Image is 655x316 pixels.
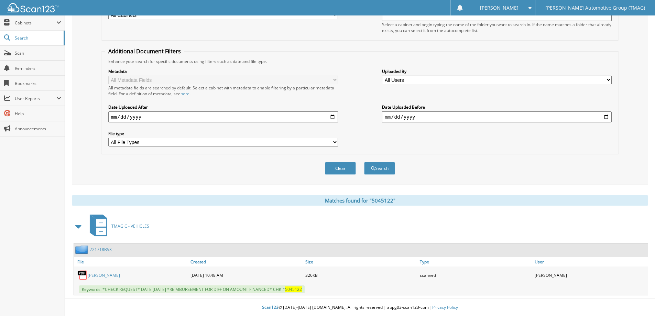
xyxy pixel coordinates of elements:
[621,283,655,316] iframe: Chat Widget
[88,272,120,278] a: [PERSON_NAME]
[480,6,518,10] span: [PERSON_NAME]
[189,268,304,282] div: [DATE] 10:48 AM
[79,285,305,293] span: Keywords: *CHECK REQUEST* DATE [DATE] *REIMBURSEMENT FOR DIFF ON AMOUNT FINANCED* CHK #
[15,111,61,117] span: Help
[105,58,615,64] div: Enhance your search for specific documents using filters such as date and file type.
[108,111,338,122] input: start
[533,268,648,282] div: [PERSON_NAME]
[15,65,61,71] span: Reminders
[65,299,655,316] div: © [DATE]-[DATE] [DOMAIN_NAME]. All rights reserved | appg03-scan123-com |
[108,104,338,110] label: Date Uploaded After
[86,213,149,240] a: TMAG C - VEHICLES
[364,162,395,175] button: Search
[189,257,304,266] a: Created
[15,80,61,86] span: Bookmarks
[304,268,418,282] div: 326KB
[382,68,612,74] label: Uploaded By
[105,47,184,55] legend: Additional Document Filters
[72,195,648,206] div: Matches found for "5045122"
[533,257,648,266] a: User
[15,96,56,101] span: User Reports
[90,247,112,252] a: 721718BVX
[382,104,612,110] label: Date Uploaded Before
[15,126,61,132] span: Announcements
[418,268,533,282] div: scanned
[382,22,612,33] div: Select a cabinet and begin typing the name of the folder you want to search in. If the name match...
[108,85,338,97] div: All metadata fields are searched by default. Select a cabinet with metadata to enable filtering b...
[181,91,189,97] a: here
[15,50,61,56] span: Scan
[108,131,338,137] label: File type
[382,111,612,122] input: end
[111,223,149,229] span: TMAG C - VEHICLES
[108,68,338,74] label: Metadata
[77,270,88,280] img: PDF.png
[262,304,279,310] span: Scan123
[285,286,302,292] span: 5045122
[75,245,90,254] img: folder2.png
[418,257,533,266] a: Type
[325,162,356,175] button: Clear
[304,257,418,266] a: Size
[74,257,189,266] a: File
[432,304,458,310] a: Privacy Policy
[545,6,645,10] span: [PERSON_NAME] Automotive Group (TMAG)
[15,20,56,26] span: Cabinets
[7,3,58,12] img: scan123-logo-white.svg
[15,35,60,41] span: Search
